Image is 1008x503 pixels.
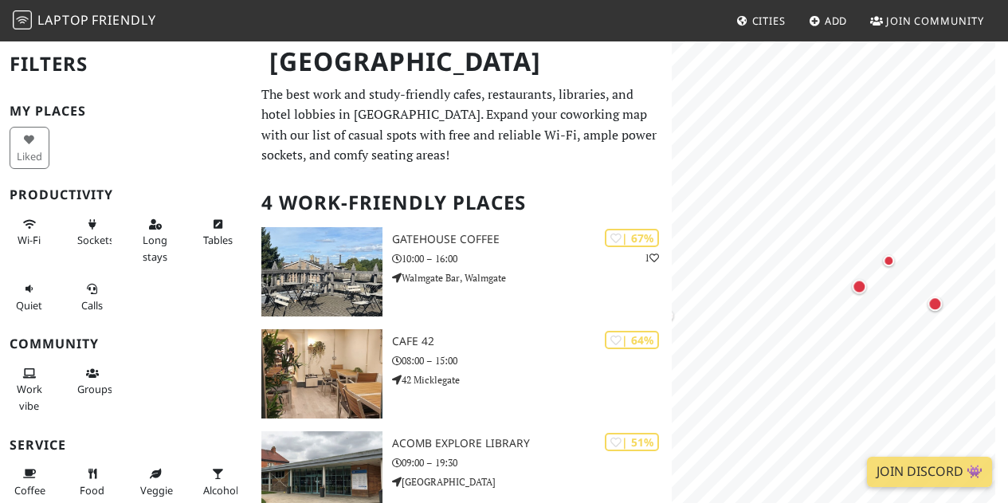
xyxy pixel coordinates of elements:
[802,6,854,35] a: Add
[13,7,156,35] a: LaptopFriendly LaptopFriendly
[10,336,242,352] h3: Community
[261,227,382,316] img: Gatehouse Coffee
[392,353,672,368] p: 08:00 – 15:00
[392,233,672,246] h3: Gatehouse Coffee
[77,382,112,396] span: Group tables
[13,10,32,29] img: LaptopFriendly
[645,250,659,265] p: 1
[37,11,89,29] span: Laptop
[80,483,104,497] span: Food
[135,211,175,269] button: Long stays
[392,251,672,266] p: 10:00 – 16:00
[10,276,49,318] button: Quiet
[73,461,112,503] button: Food
[10,211,49,253] button: Wi-Fi
[198,461,238,503] button: Alcohol
[92,11,155,29] span: Friendly
[16,298,42,312] span: Quiet
[392,455,672,470] p: 09:00 – 19:30
[261,84,662,166] p: The best work and study-friendly cafes, restaurants, libraries, and hotel lobbies in [GEOGRAPHIC_...
[73,211,112,253] button: Sockets
[261,179,662,227] h2: 4 Work-Friendly Places
[849,276,870,297] div: Map marker
[925,293,946,314] div: Map marker
[730,6,792,35] a: Cities
[605,331,659,349] div: | 64%
[81,298,103,312] span: Video/audio calls
[752,14,786,28] span: Cities
[77,233,114,247] span: Power sockets
[392,474,672,489] p: [GEOGRAPHIC_DATA]
[10,104,242,119] h3: My Places
[392,335,672,348] h3: Cafe 42
[198,211,238,253] button: Tables
[10,461,49,503] button: Coffee
[864,6,990,35] a: Join Community
[73,276,112,318] button: Calls
[10,438,242,453] h3: Service
[261,329,382,419] img: Cafe 42
[392,437,672,450] h3: Acomb Explore Library
[140,483,173,497] span: Veggie
[10,360,49,419] button: Work vibe
[886,14,984,28] span: Join Community
[252,329,672,419] a: Cafe 42 | 64% Cafe 42 08:00 – 15:00 42 Micklegate
[605,433,659,451] div: | 51%
[392,270,672,285] p: Walmgate Bar, Walmgate
[10,40,242,88] h2: Filters
[252,227,672,316] a: Gatehouse Coffee | 67% 1 Gatehouse Coffee 10:00 – 16:00 Walmgate Bar, Walmgate
[867,457,992,487] a: Join Discord 👾
[605,229,659,247] div: | 67%
[392,372,672,387] p: 42 Micklegate
[257,40,669,84] h1: [GEOGRAPHIC_DATA]
[880,251,899,270] div: Map marker
[203,233,233,247] span: Work-friendly tables
[73,360,112,403] button: Groups
[203,483,238,497] span: Alcohol
[10,187,242,202] h3: Productivity
[18,233,41,247] span: Stable Wi-Fi
[135,461,175,503] button: Veggie
[14,483,45,497] span: Coffee
[825,14,848,28] span: Add
[143,233,167,263] span: Long stays
[17,382,42,412] span: People working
